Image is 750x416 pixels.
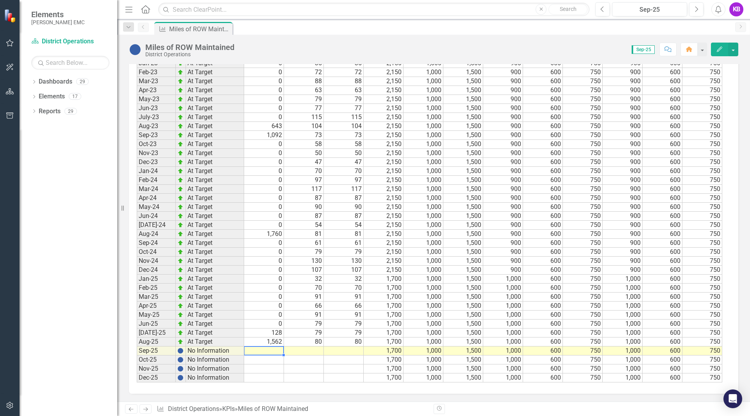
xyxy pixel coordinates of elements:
button: Sep-25 [612,2,687,16]
td: 0 [244,149,284,158]
td: 900 [483,185,523,194]
td: 1,500 [443,113,483,122]
td: 2,150 [364,122,404,131]
td: 750 [563,113,603,122]
td: 2,150 [364,194,404,203]
td: 600 [643,158,682,167]
td: 600 [523,176,563,185]
td: 0 [244,140,284,149]
td: 750 [682,113,722,122]
img: zOikAAAAAElFTkSuQmCC [177,69,184,75]
td: 750 [563,149,603,158]
img: zOikAAAAAElFTkSuQmCC [177,123,184,129]
span: Search [560,6,577,12]
td: 600 [643,212,682,221]
td: 600 [523,104,563,113]
td: 600 [523,212,563,221]
td: 117 [284,185,324,194]
td: 900 [483,158,523,167]
td: At Target [186,167,244,176]
td: 750 [563,194,603,203]
td: 750 [682,158,722,167]
button: KB [729,2,743,16]
td: 900 [483,140,523,149]
td: 1,500 [443,149,483,158]
td: At Target [186,212,244,221]
td: 104 [324,122,364,131]
img: zOikAAAAAElFTkSuQmCC [177,213,184,219]
td: 900 [603,95,643,104]
td: 900 [483,104,523,113]
td: At Target [186,149,244,158]
td: 0 [244,68,284,77]
td: 900 [483,194,523,203]
td: 600 [643,221,682,230]
td: 750 [682,122,722,131]
td: 600 [643,95,682,104]
img: zOikAAAAAElFTkSuQmCC [177,168,184,174]
td: 1,500 [443,131,483,140]
td: 900 [483,230,523,239]
td: 1,000 [404,95,443,104]
td: Feb-23 [137,68,176,77]
td: 750 [563,203,603,212]
td: 104 [284,122,324,131]
td: 1,000 [404,203,443,212]
td: At Target [186,176,244,185]
td: 900 [603,203,643,212]
td: At Target [186,68,244,77]
td: 2,150 [364,113,404,122]
td: 1,000 [404,68,443,77]
td: 750 [682,203,722,212]
td: 1,000 [404,149,443,158]
td: 1,000 [404,167,443,176]
td: 750 [563,86,603,95]
img: zOikAAAAAElFTkSuQmCC [177,186,184,192]
div: District Operations [145,52,234,57]
td: 600 [643,86,682,95]
td: 88 [284,77,324,86]
td: 1,000 [404,86,443,95]
td: 750 [682,77,722,86]
td: 900 [483,176,523,185]
img: zOikAAAAAElFTkSuQmCC [177,177,184,183]
td: 115 [324,113,364,122]
td: 2,150 [364,149,404,158]
td: 1,500 [443,158,483,167]
td: 87 [284,212,324,221]
td: Apr-24 [137,194,176,203]
td: 0 [244,221,284,230]
td: 2,150 [364,158,404,167]
td: 1,000 [404,185,443,194]
img: zOikAAAAAElFTkSuQmCC [177,195,184,201]
td: 1,500 [443,86,483,95]
td: 750 [682,140,722,149]
td: 600 [523,158,563,167]
td: 117 [324,185,364,194]
td: 1,000 [404,140,443,149]
td: 1,500 [443,122,483,131]
td: 750 [563,68,603,77]
td: 750 [682,194,722,203]
img: No Information [129,43,141,56]
td: 0 [244,203,284,212]
td: 900 [603,221,643,230]
td: 750 [563,167,603,176]
td: 900 [483,86,523,95]
td: 600 [643,176,682,185]
input: Search ClearPoint... [158,3,589,16]
td: 900 [483,149,523,158]
td: Feb-24 [137,176,176,185]
td: 900 [603,194,643,203]
td: 115 [284,113,324,122]
td: 900 [603,140,643,149]
td: 750 [563,176,603,185]
td: At Target [186,122,244,131]
td: 0 [244,185,284,194]
td: 600 [523,77,563,86]
td: 2,150 [364,77,404,86]
td: 600 [523,131,563,140]
td: Sep-23 [137,131,176,140]
td: 1,500 [443,68,483,77]
td: 54 [324,221,364,230]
